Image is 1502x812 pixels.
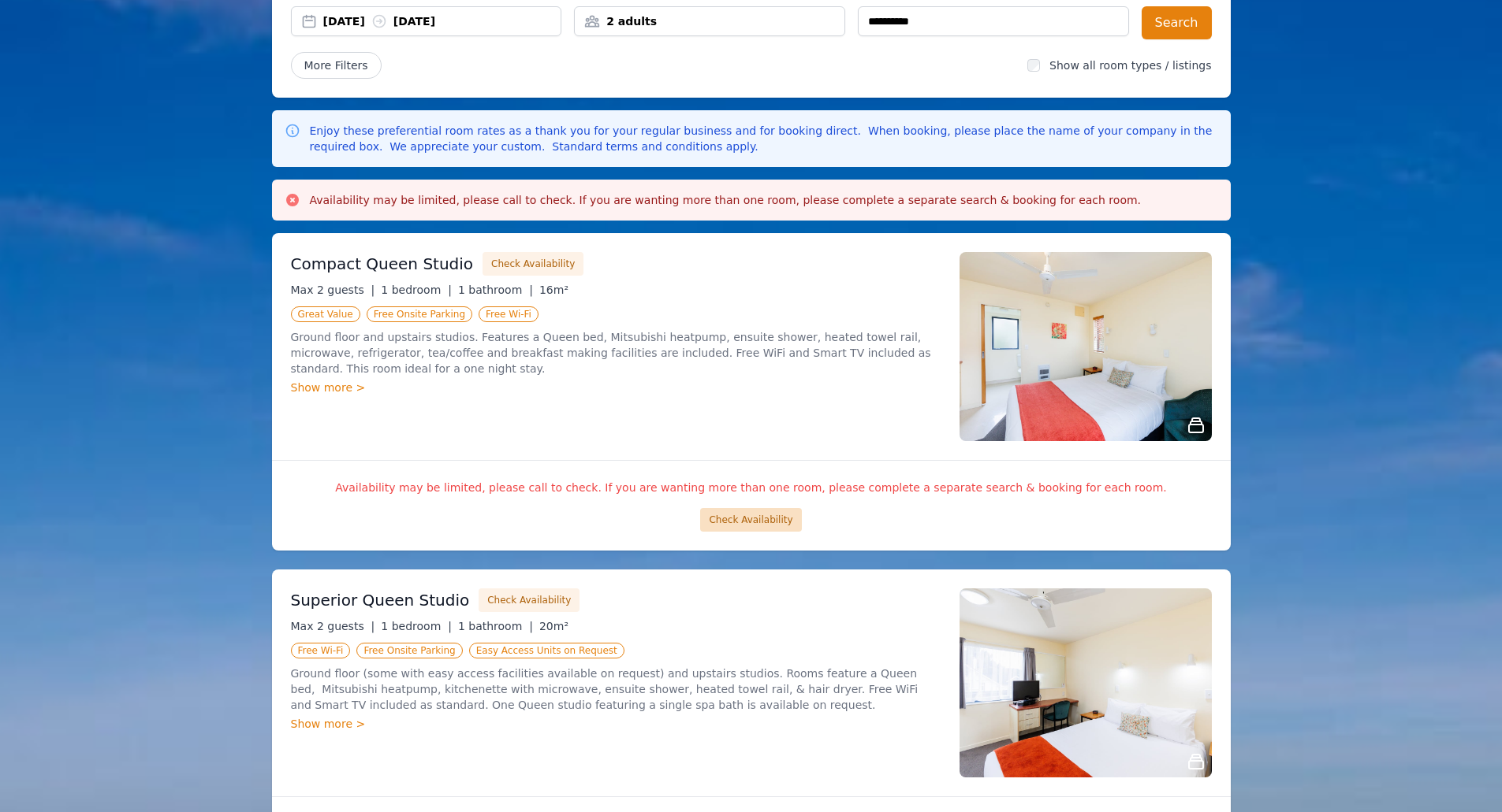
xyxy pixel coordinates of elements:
[291,666,941,713] p: Ground floor (some with easy access facilities available on request) and upstairs studios. Rooms ...
[291,52,382,79] span: More Filters
[291,480,1212,495] p: Availability may be limited, please call to check. If you are wanting more than one room, please ...
[356,643,462,658] span: Free Onsite Parking
[539,620,568,632] span: 20m²
[291,620,375,632] span: Max 2 guests |
[479,588,580,612] button: Check Availability
[323,13,561,29] div: [DATE] [DATE]
[469,643,624,658] span: Easy Access Units on Request
[539,284,568,296] span: 16m²
[575,13,844,29] div: 2 adults
[291,716,941,732] div: Show more >
[291,253,474,275] h3: Compact Queen Studio
[310,192,1142,208] h3: Availability may be limited, please call to check. If you are wanting more than one room, please ...
[458,620,533,632] span: 1 bathroom |
[381,284,452,296] span: 1 bedroom |
[291,643,351,658] span: Free Wi-Fi
[1049,59,1211,72] label: Show all room types / listings
[291,589,470,611] h3: Superior Queen Studio
[381,620,452,632] span: 1 bedroom |
[483,252,583,276] button: Check Availability
[458,284,533,296] span: 1 bathroom |
[1142,6,1212,39] button: Search
[291,329,941,376] p: Ground floor and upstairs studios. Features a Queen bed, Mitsubishi heatpump, ensuite shower, hea...
[291,380,941,395] div: Show more >
[700,508,801,532] button: Check Availability
[367,306,472,322] span: Free Onsite Parking
[479,306,539,322] span: Free Wi-Fi
[291,306,360,322] span: Great Value
[291,284,375,296] span: Max 2 guests |
[310,123,1218,154] p: Enjoy these preferential room rates as a thank you for your regular business and for booking dire...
